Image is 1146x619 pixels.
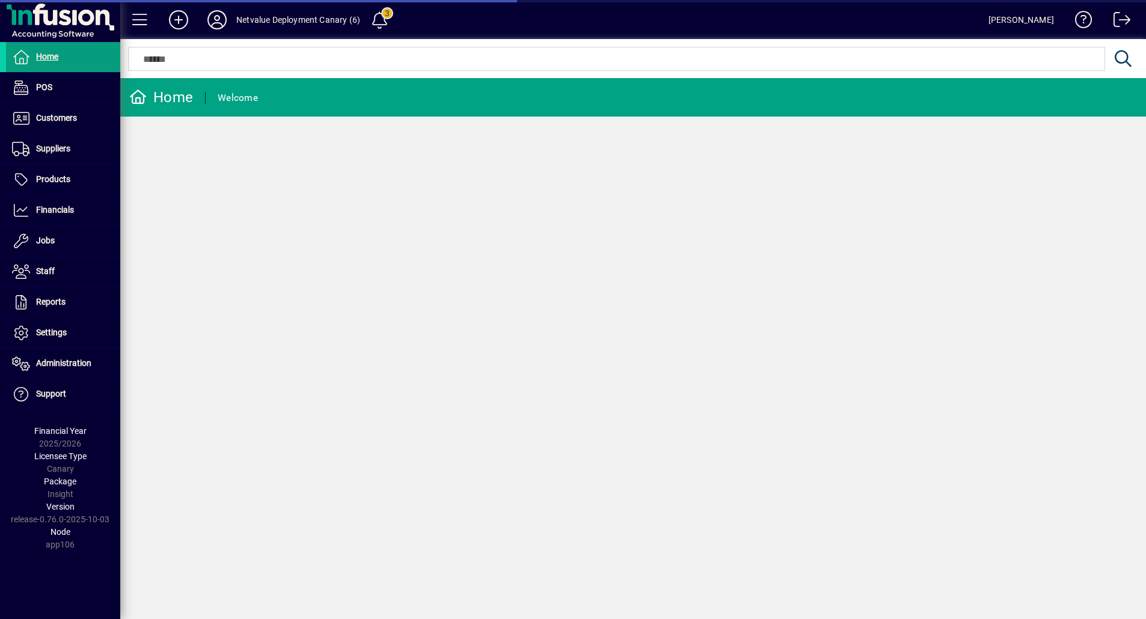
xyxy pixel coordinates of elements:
[1105,2,1131,41] a: Logout
[36,113,77,123] span: Customers
[6,195,120,225] a: Financials
[6,165,120,195] a: Products
[36,236,55,245] span: Jobs
[36,358,91,368] span: Administration
[36,266,55,276] span: Staff
[129,88,193,107] div: Home
[6,379,120,409] a: Support
[6,349,120,379] a: Administration
[36,82,52,92] span: POS
[46,502,75,511] span: Version
[159,9,198,31] button: Add
[6,226,120,256] a: Jobs
[6,103,120,133] a: Customers
[36,174,70,184] span: Products
[36,328,67,337] span: Settings
[218,88,258,108] div: Welcome
[6,73,120,103] a: POS
[6,287,120,317] a: Reports
[198,9,236,31] button: Profile
[236,10,360,29] div: Netvalue Deployment Canary (6)
[988,10,1054,29] div: [PERSON_NAME]
[1066,2,1092,41] a: Knowledge Base
[36,52,58,61] span: Home
[6,257,120,287] a: Staff
[6,134,120,164] a: Suppliers
[36,297,66,306] span: Reports
[6,318,120,348] a: Settings
[34,451,87,461] span: Licensee Type
[34,426,87,436] span: Financial Year
[36,144,70,153] span: Suppliers
[44,477,76,486] span: Package
[36,389,66,398] span: Support
[36,205,74,215] span: Financials
[51,527,70,537] span: Node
